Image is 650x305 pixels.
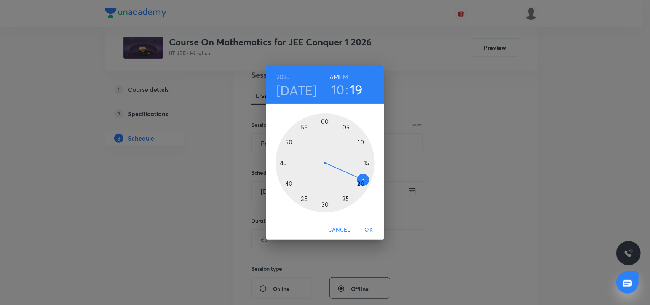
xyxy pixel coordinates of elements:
span: OK [360,225,378,235]
span: Cancel [328,225,350,235]
button: OK [357,223,381,237]
button: 2025 [276,72,290,82]
button: Cancel [325,223,353,237]
button: AM [329,72,339,82]
button: [DATE] [276,82,317,98]
button: 10 [331,81,345,97]
button: 19 [350,81,363,97]
button: PM [339,72,348,82]
h3: : [345,81,348,97]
